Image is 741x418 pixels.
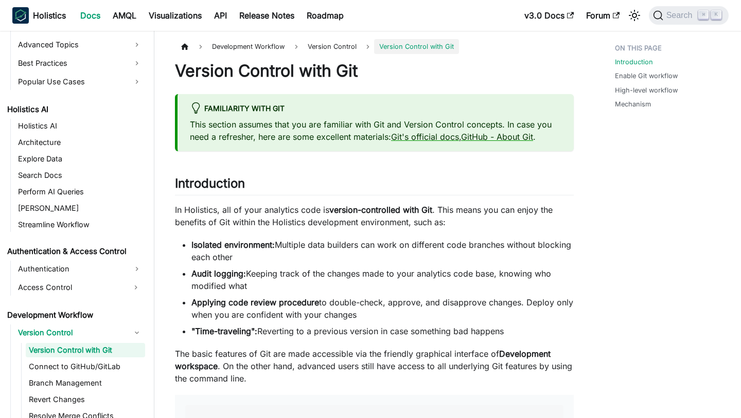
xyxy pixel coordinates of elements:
a: Introduction [615,57,653,67]
li: Multiple data builders can work on different code branches without blocking each other [191,239,574,263]
nav: Breadcrumbs [175,39,574,54]
a: HolisticsHolistics [12,7,66,24]
a: Access Control [15,279,127,296]
strong: version-controlled with Git [329,205,432,215]
a: GitHub - About Git [461,132,533,142]
a: Best Practices [15,55,145,71]
a: Forum [580,7,626,24]
a: [PERSON_NAME] [15,201,145,215]
a: Visualizations [143,7,208,24]
button: Search (Command+K) [649,6,729,25]
a: Release Notes [233,7,301,24]
span: Version Control with Git [374,39,459,54]
a: Docs [74,7,107,24]
kbd: ⌘ [698,10,709,20]
a: Holistics AI [15,119,145,133]
a: Search Docs [15,168,145,183]
a: Holistics AI [4,102,145,117]
span: Development Workflow [207,39,290,54]
a: Explore Data [15,152,145,166]
a: Mechanism [615,99,651,109]
a: Enable Git workflow [615,71,678,81]
a: High-level workflow [615,85,678,95]
li: Keeping track of the changes made to your analytics code base, knowing who modified what [191,267,574,292]
h1: Version Control with Git [175,61,574,81]
a: Connect to GitHub/GitLab [26,359,145,374]
a: Architecture [15,135,145,150]
img: Holistics [12,7,29,24]
li: Reverting to a previous version in case something bad happens [191,325,574,337]
strong: "Time-traveling": [191,326,257,336]
a: Home page [175,39,195,54]
a: AMQL [107,7,143,24]
li: to double-check, approve, and disapprove changes. Deploy only when you are confident with your ch... [191,296,574,321]
p: In Holistics, all of your analytics code is . This means you can enjoy the benefits of Git within... [175,204,574,228]
p: The basic features of Git are made accessible via the friendly graphical interface of . On the ot... [175,348,574,385]
button: Switch between dark and light mode (currently light mode) [626,7,643,24]
a: Perform AI Queries [15,185,145,199]
a: Branch Management [26,376,145,390]
strong: Applying code review procedure [191,297,319,307]
a: Advanced Topics [15,37,145,53]
a: Authentication & Access Control [4,244,145,259]
button: Expand sidebar category 'Access Control' [127,279,145,296]
a: API [208,7,233,24]
span: Search [663,11,699,20]
a: Development Workflow [4,308,145,322]
a: Git's official docs [391,132,459,142]
strong: Audit logging: [191,268,246,279]
a: Streamline Workflow [15,217,145,232]
strong: Isolated environment: [191,240,275,250]
a: Revert Changes [26,392,145,407]
a: v3.0 Docs [518,7,580,24]
kbd: K [711,10,721,20]
b: Holistics [33,9,66,22]
div: Familiarity with Git [190,102,561,116]
a: Roadmap [301,7,350,24]
h2: Introduction [175,176,574,195]
a: Authentication [15,261,145,277]
span: Version Control [303,39,362,54]
p: This section assumes that you are familiar with Git and Version Control concepts. In case you nee... [190,118,561,143]
a: Version Control [15,324,145,341]
a: Version Control with Git [26,343,145,357]
a: Popular Use Cases [15,74,145,90]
